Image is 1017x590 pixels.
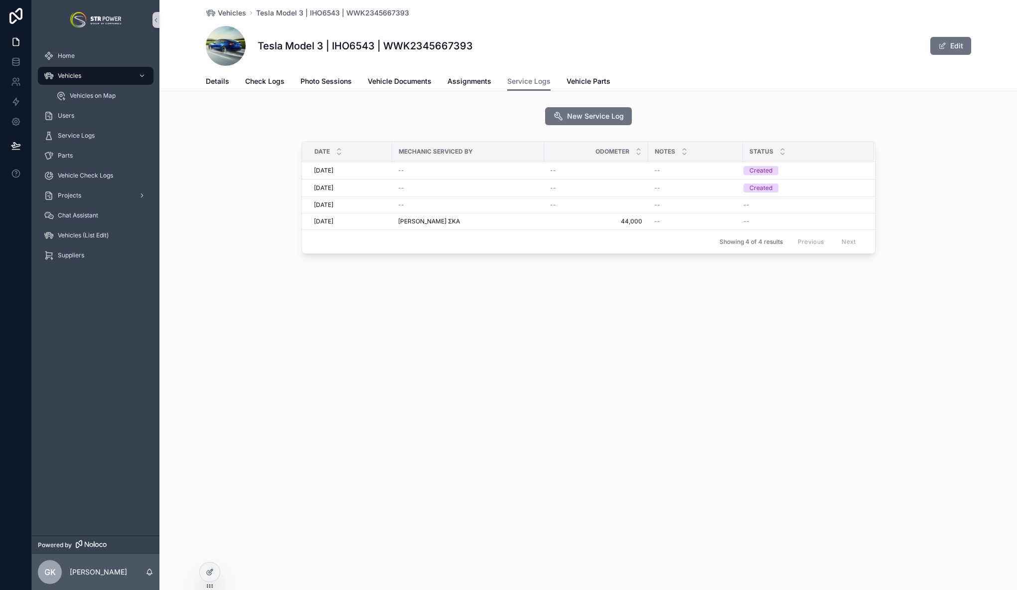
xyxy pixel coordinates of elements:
span: [DATE] [314,201,333,209]
a: Created [743,184,862,193]
span: Vehicles on Map [70,92,116,100]
img: App logo [70,12,121,28]
span: Showing 4 of 4 results [720,238,783,246]
a: -- [398,167,538,175]
span: -- [654,201,660,209]
a: -- [398,201,538,209]
a: [PERSON_NAME] ΣΚΑ [398,217,538,225]
span: [PERSON_NAME] ΣΚΑ [398,217,460,225]
span: New Service Log [567,111,624,121]
span: Mechanic Serviced By [399,148,473,156]
a: -- [654,201,737,209]
span: Vehicle Parts [567,76,610,86]
span: Suppliers [58,251,84,259]
a: -- [654,217,737,225]
a: -- [398,184,538,192]
h1: Tesla Model 3 | IHO6543 | WWK2345667393 [258,39,473,53]
a: [DATE] [314,167,386,175]
a: Vehicle Documents [368,72,432,92]
span: Vehicle Documents [368,76,432,86]
a: 44,000 [550,217,642,225]
span: [DATE] [314,217,333,225]
a: [DATE] [314,217,386,225]
span: -- [550,184,556,192]
span: -- [398,184,404,192]
a: -- [550,167,642,175]
span: -- [654,217,660,225]
a: -- [550,184,642,192]
a: Vehicles on Map [50,87,153,105]
div: Created [749,184,772,193]
a: Vehicles [206,8,246,18]
a: Check Logs [245,72,285,92]
a: -- [743,201,862,209]
span: -- [550,167,556,175]
span: Vehicle Check Logs [58,172,113,180]
span: -- [398,167,404,175]
a: -- [654,184,737,192]
span: Parts [58,152,73,160]
span: Users [58,112,74,120]
span: Details [206,76,229,86]
span: -- [398,201,404,209]
button: Edit [930,37,971,55]
a: Photo Sessions [300,72,352,92]
span: Check Logs [245,76,285,86]
span: -- [743,201,749,209]
a: [DATE] [314,184,386,192]
a: Details [206,72,229,92]
a: -- [654,167,737,175]
a: Suppliers [38,246,153,264]
span: Vehicles (List Edit) [58,231,109,239]
span: -- [654,184,660,192]
span: Home [58,52,75,60]
span: Notes [655,148,675,156]
span: Projects [58,192,81,199]
span: Powered by [38,541,72,549]
span: [DATE] [314,184,333,192]
a: Vehicles (List Edit) [38,226,153,244]
div: scrollable content [32,40,159,277]
span: [DATE] [314,167,333,175]
span: Assignments [447,76,491,86]
a: Created [743,166,862,175]
a: Projects [38,187,153,204]
a: [DATE] [314,201,386,209]
a: Assignments [447,72,491,92]
span: Vehicles [218,8,246,18]
p: [PERSON_NAME] [70,567,127,577]
a: Vehicle Parts [567,72,610,92]
span: -- [743,217,749,225]
a: Tesla Model 3 | IHO6543 | WWK2345667393 [256,8,409,18]
a: -- [550,201,642,209]
a: Service Logs [38,127,153,145]
a: Service Logs [507,72,551,91]
span: Vehicles [58,72,81,80]
button: New Service Log [545,107,632,125]
span: GK [44,566,56,578]
span: Photo Sessions [300,76,352,86]
span: Chat Assistant [58,211,98,219]
a: Parts [38,147,153,165]
a: Vehicle Check Logs [38,167,153,185]
span: Odometer [595,148,629,156]
a: -- [743,217,862,225]
a: Chat Assistant [38,206,153,224]
span: Date [314,148,330,156]
a: Vehicles [38,67,153,85]
a: Home [38,47,153,65]
span: -- [550,201,556,209]
span: Service Logs [507,76,551,86]
div: Created [749,166,772,175]
span: -- [654,167,660,175]
span: Service Logs [58,132,95,140]
a: Users [38,107,153,125]
span: Status [749,148,773,156]
a: Powered by [32,536,159,554]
